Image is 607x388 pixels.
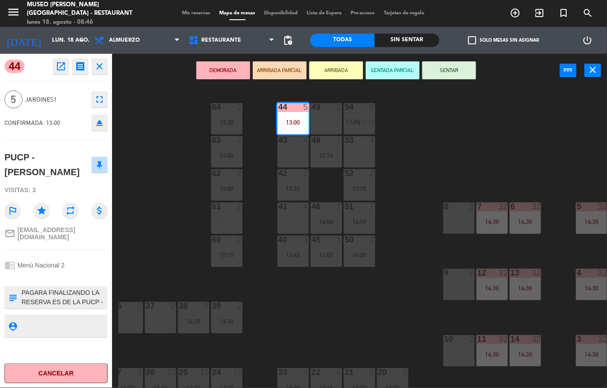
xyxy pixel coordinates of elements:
[499,269,508,277] div: 32
[311,219,342,225] div: 14:00
[510,8,521,18] i: add_circle_outline
[588,65,598,75] i: close
[237,302,243,310] div: 2
[211,318,243,324] div: 14:30
[8,321,17,331] i: person_pin
[511,269,511,277] div: 13
[91,115,108,131] button: eject
[46,119,60,126] span: 13:00
[277,119,309,125] div: 13:00
[344,252,375,258] div: 14:00
[583,8,594,18] i: search
[178,11,215,16] span: Mis reservas
[346,118,360,125] span: 12:30
[278,169,279,177] div: 42
[204,302,209,310] div: 2
[582,35,593,46] i: power_settings_new
[559,8,569,18] i: turned_in_not
[4,203,21,219] i: outlined_flag
[72,58,88,74] button: receipt
[344,219,375,225] div: 14:00
[211,152,243,159] div: 13:00
[277,252,309,258] div: 12:45
[4,91,22,108] span: 5
[77,35,87,46] i: arrow_drop_down
[138,302,143,310] div: 2
[422,61,476,79] button: SENTAR
[532,269,541,277] div: 32
[75,61,86,72] i: receipt
[344,185,375,192] div: 13:15
[253,61,307,79] button: ARRIBADA PARCIAL
[138,368,143,376] div: 2
[477,219,508,225] div: 14:30
[277,185,309,192] div: 12:30
[345,136,345,144] div: 53
[370,169,375,177] div: 2
[499,203,508,211] div: 32
[303,203,309,211] div: 4
[234,368,243,376] div: 10
[337,236,342,244] div: 1
[370,136,375,144] div: 4
[345,103,345,111] div: 54
[237,103,243,111] div: 2
[312,203,312,211] div: 46
[4,182,108,198] div: Visitas: 3
[278,236,279,244] div: 40
[4,119,43,126] span: CONFIRMADA
[17,262,65,269] span: Menú Nacional 2
[477,203,478,211] div: 7
[585,64,601,77] button: close
[196,61,250,79] button: DEMORADA
[563,65,574,75] i: power_input
[27,0,145,18] div: Museo [PERSON_NAME][GEOGRAPHIC_DATA] - Restaurant
[311,252,342,258] div: 12:00
[380,11,429,16] span: Tarjetas de regalo
[511,335,511,343] div: 14
[477,335,478,343] div: 11
[510,285,541,291] div: 14:30
[34,203,50,219] i: star
[532,203,541,211] div: 32
[370,103,375,111] div: 5
[303,103,309,111] div: 5
[312,103,312,111] div: 49
[370,203,375,211] div: 7
[4,260,15,271] i: chrome_reader_mode
[167,368,176,376] div: 10
[468,36,477,44] span: check_box_outline_blank
[499,335,508,343] div: 32
[534,8,545,18] i: exit_to_app
[337,136,342,144] div: 1
[94,94,105,105] i: fullscreen
[560,64,577,77] button: power_input
[17,226,108,241] span: [EMAIL_ADDRESS][DOMAIN_NAME]
[91,203,108,219] i: attach_money
[237,136,243,144] div: 2
[310,34,375,47] div: Todas
[469,203,475,211] div: 2
[260,11,303,16] span: Disponibilidad
[312,136,312,144] div: 48
[278,203,279,211] div: 41
[109,37,140,43] span: Almuerzo
[62,203,78,219] i: repeat
[511,203,511,211] div: 6
[366,61,420,79] button: SENTADA PARCIAL
[303,136,309,144] div: 4
[532,335,541,343] div: 32
[360,118,374,125] span: 14:15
